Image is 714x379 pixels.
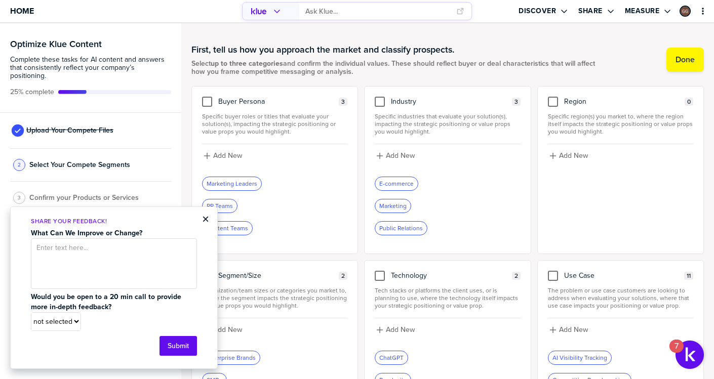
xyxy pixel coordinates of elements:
[191,44,610,56] h1: First, tell us how you approach the market and classify prospects.
[202,287,347,310] span: Organization/team sizes or categories you market to, where the segment impacts the strategic posi...
[564,272,594,280] span: Use Case
[519,7,556,16] label: Discover
[687,98,691,106] span: 0
[391,98,416,106] span: Industry
[386,151,415,160] label: Add New
[680,6,691,17] div: Garrett Gomez
[218,98,265,106] span: Buyer Persona
[26,127,113,135] span: Upload Your Compete Files
[386,325,415,334] label: Add New
[676,341,704,369] button: Open Resource Center, 7 new notifications
[160,336,197,356] button: Submit
[191,60,610,76] span: Select and confirm the individual values. These should reflect buyer or deal characteristics that...
[202,213,209,225] button: Close
[29,161,130,169] span: Select Your Compete Segments
[213,325,242,334] label: Add New
[10,39,171,49] h3: Optimize Klue Content
[10,7,34,15] span: Home
[341,98,345,106] span: 3
[341,272,345,280] span: 2
[31,228,142,238] strong: What Can We Improve or Change?
[548,113,693,136] span: Specific region(s) you market to, where the region itself impacts the strategic positioning or va...
[31,217,197,226] p: Share Your Feedback!
[578,7,603,16] label: Share
[514,272,518,280] span: 2
[213,151,242,160] label: Add New
[31,291,183,312] strong: Would you be open to a 20 min call to provide more in-depth feedback?
[375,113,520,136] span: Specific industries that evaluate your solution(s), impacting the strategic positioning or value ...
[218,272,261,280] span: Segment/Size
[10,56,171,80] span: Complete these tasks for AI content and answers that consistently reflect your company’s position...
[675,346,679,359] div: 7
[559,151,588,160] label: Add New
[559,325,588,334] label: Add New
[687,272,691,280] span: 11
[514,98,518,106] span: 3
[679,5,692,18] a: Edit Profile
[211,58,283,69] strong: up to three categories
[18,161,21,169] span: 2
[18,194,21,201] span: 3
[625,7,660,16] label: Measure
[10,88,54,96] span: Active
[305,3,450,20] input: Ask Klue...
[202,113,347,136] span: Specific buyer roles or titles that evaluate your solution(s), impacting the strategic positionin...
[548,287,693,310] span: The problem or use case customers are looking to address when evaluating your solutions, where th...
[564,98,586,106] span: Region
[391,272,427,280] span: Technology
[681,7,690,16] img: e6ac43d281e0a4c342acd46875e312a8-sml.png
[676,55,695,65] label: Done
[375,287,520,310] span: Tech stacks or platforms the client uses, or is planning to use, where the technology itself impa...
[29,194,139,202] span: Confirm your Products or Services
